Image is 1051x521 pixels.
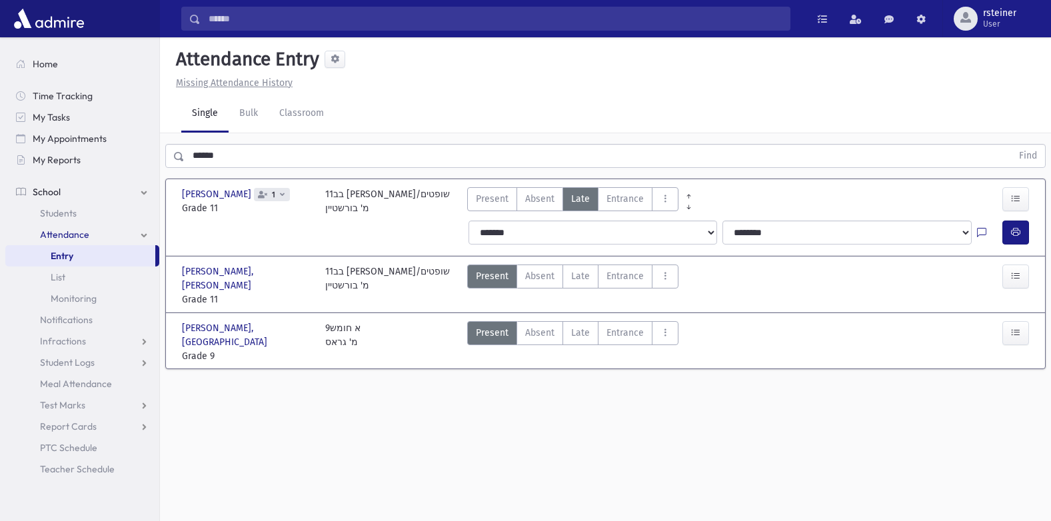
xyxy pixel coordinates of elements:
a: My Tasks [5,107,159,128]
a: Attendance [5,224,159,245]
span: [PERSON_NAME] [182,187,254,201]
span: PTC Schedule [40,442,97,454]
a: Report Cards [5,416,159,437]
a: PTC Schedule [5,437,159,458]
span: List [51,271,65,283]
a: Missing Attendance History [171,77,293,89]
div: 9א חומש מ' גראס [325,321,361,363]
span: Grade 11 [182,292,312,306]
span: Entry [51,250,73,262]
span: [PERSON_NAME], [PERSON_NAME] [182,264,312,292]
span: Report Cards [40,420,97,432]
a: Teacher Schedule [5,458,159,480]
span: Time Tracking [33,90,93,102]
a: Monitoring [5,288,159,309]
a: Infractions [5,330,159,352]
div: AttTypes [467,187,678,215]
span: Late [571,269,590,283]
span: My Appointments [33,133,107,145]
span: Entrance [606,326,644,340]
span: Absent [525,326,554,340]
span: Home [33,58,58,70]
span: Student Logs [40,356,95,368]
a: My Appointments [5,128,159,149]
a: School [5,181,159,203]
span: Meal Attendance [40,378,112,390]
a: Notifications [5,309,159,330]
a: My Reports [5,149,159,171]
span: Absent [525,269,554,283]
a: Students [5,203,159,224]
u: Missing Attendance History [176,77,293,89]
a: Time Tracking [5,85,159,107]
span: Late [571,326,590,340]
button: Find [1011,145,1045,167]
span: Test Marks [40,399,85,411]
h5: Attendance Entry [171,48,319,71]
a: Entry [5,245,155,266]
span: Absent [525,192,554,206]
span: Grade 11 [182,201,312,215]
span: Attendance [40,229,89,241]
a: Bulk [229,95,269,133]
div: AttTypes [467,321,678,363]
span: Monitoring [51,292,97,304]
span: Late [571,192,590,206]
a: List [5,266,159,288]
span: Teacher Schedule [40,463,115,475]
span: Infractions [40,335,86,347]
a: Meal Attendance [5,373,159,394]
span: 1 [269,191,278,199]
a: Classroom [269,95,335,133]
span: Students [40,207,77,219]
span: [PERSON_NAME], [GEOGRAPHIC_DATA] [182,321,312,349]
span: My Tasks [33,111,70,123]
img: AdmirePro [11,5,87,32]
span: Present [476,326,509,340]
a: Test Marks [5,394,159,416]
span: Present [476,269,509,283]
span: Entrance [606,269,644,283]
div: בב11 [PERSON_NAME]/שופטים מ' בורשטיין [325,264,450,306]
span: Entrance [606,192,644,206]
span: Grade 9 [182,349,312,363]
span: User [983,19,1016,29]
span: Notifications [40,314,93,326]
input: Search [201,7,790,31]
a: Single [181,95,229,133]
span: School [33,186,61,198]
span: rsteiner [983,8,1016,19]
div: בב11 [PERSON_NAME]/שופטים מ' בורשטיין [325,187,450,215]
a: Home [5,53,159,75]
span: My Reports [33,154,81,166]
a: Student Logs [5,352,159,373]
span: Present [476,192,509,206]
div: AttTypes [467,264,678,306]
